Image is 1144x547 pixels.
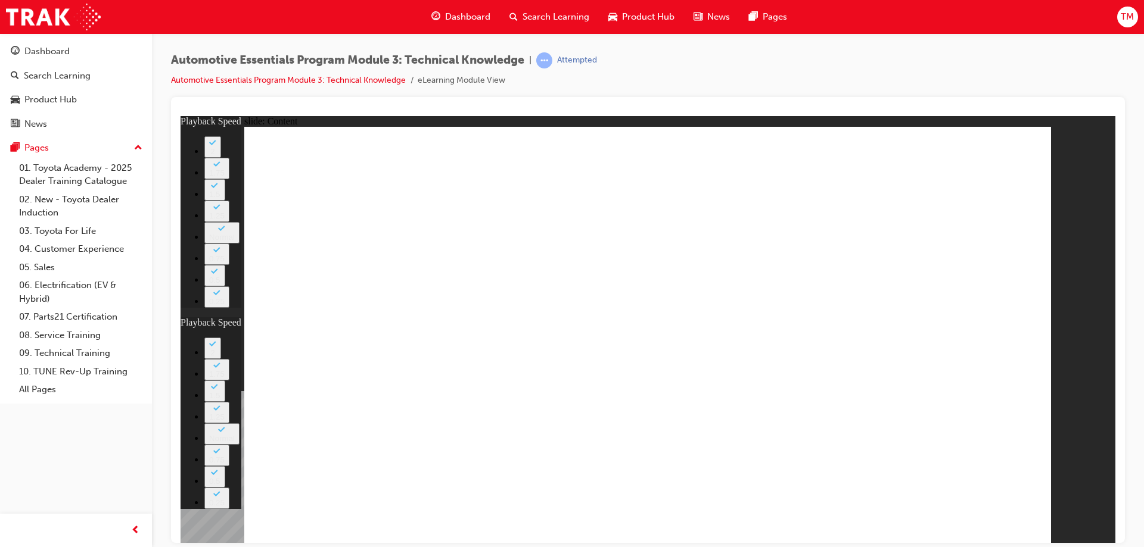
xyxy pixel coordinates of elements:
[14,276,147,308] a: 06. Electrification (EV & Hybrid)
[24,117,47,131] div: News
[608,10,617,24] span: car-icon
[11,71,19,82] span: search-icon
[557,55,597,66] div: Attempted
[134,140,142,156] span: up-icon
[24,69,91,83] div: Search Learning
[14,326,147,345] a: 08. Service Training
[6,4,101,30] img: Trak
[622,10,674,24] span: Product Hub
[14,258,147,277] a: 05. Sales
[5,89,147,111] a: Product Hub
[1117,7,1138,27] button: TM
[14,222,147,240] a: 03. Toyota For Life
[171,54,524,67] span: Automotive Essentials Program Module 3: Technical Knowledge
[694,10,702,24] span: news-icon
[739,5,797,29] a: pages-iconPages
[24,93,77,107] div: Product Hub
[11,119,20,130] span: news-icon
[131,523,140,538] span: prev-icon
[536,52,552,68] span: learningRecordVerb_ATTEMPT-icon
[509,10,518,24] span: search-icon
[418,74,505,87] li: eLearning Module View
[5,113,147,135] a: News
[171,75,406,85] a: Automotive Essentials Program Module 3: Technical Knowledge
[5,137,147,159] button: Pages
[14,344,147,362] a: 09. Technical Training
[500,5,599,29] a: search-iconSearch Learning
[14,308,147,326] a: 07. Parts21 Certification
[11,95,20,105] span: car-icon
[599,5,684,29] a: car-iconProduct Hub
[14,240,147,258] a: 04. Customer Experience
[5,65,147,87] a: Search Learning
[24,45,70,58] div: Dashboard
[24,141,49,155] div: Pages
[14,190,147,222] a: 02. New - Toyota Dealer Induction
[749,10,758,24] span: pages-icon
[11,46,20,57] span: guage-icon
[431,10,440,24] span: guage-icon
[445,10,490,24] span: Dashboard
[14,362,147,381] a: 10. TUNE Rev-Up Training
[529,54,531,67] span: |
[707,10,730,24] span: News
[14,159,147,190] a: 01. Toyota Academy - 2025 Dealer Training Catalogue
[14,380,147,399] a: All Pages
[5,40,147,62] a: Dashboard
[763,10,787,24] span: Pages
[11,143,20,154] span: pages-icon
[684,5,739,29] a: news-iconNews
[1121,10,1134,24] span: TM
[5,38,147,137] button: DashboardSearch LearningProduct HubNews
[422,5,500,29] a: guage-iconDashboard
[523,10,589,24] span: Search Learning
